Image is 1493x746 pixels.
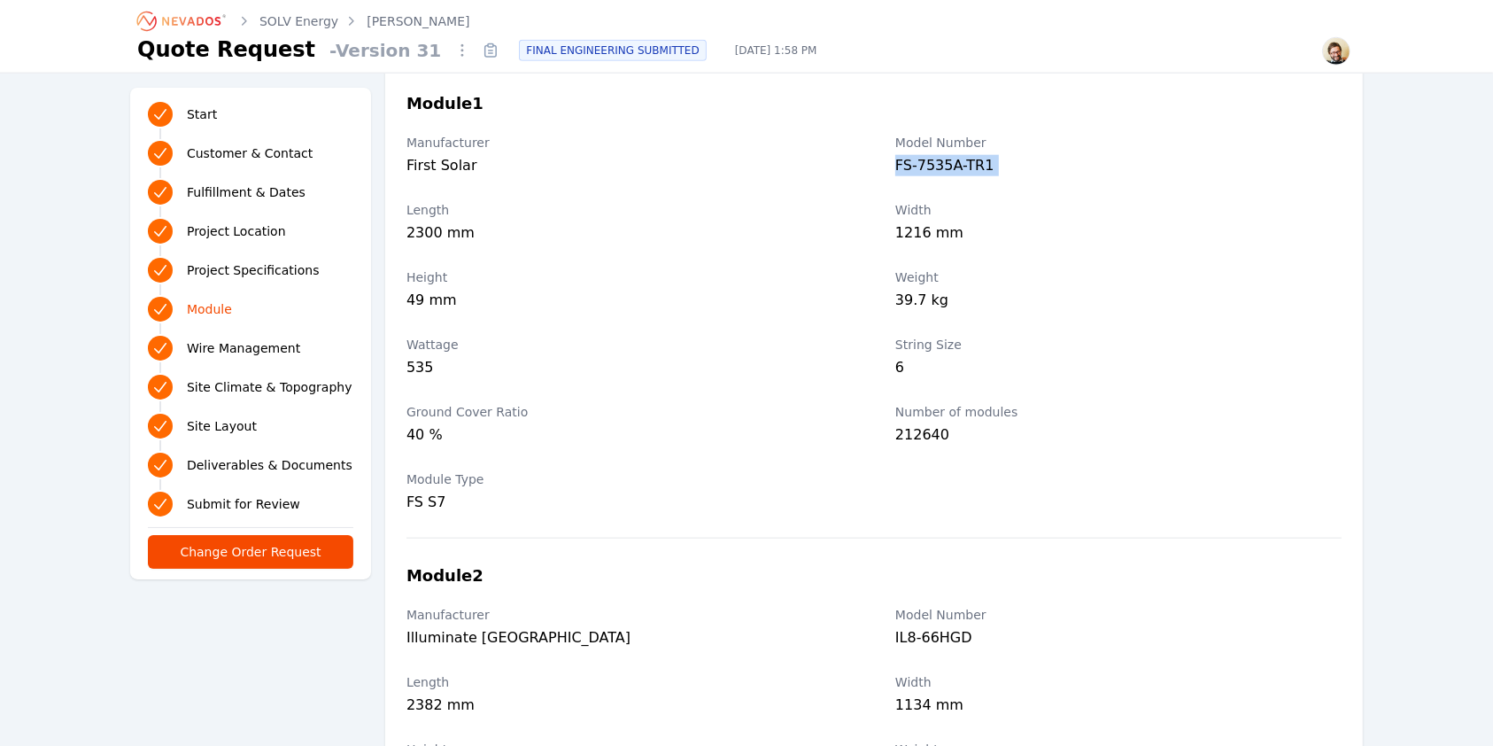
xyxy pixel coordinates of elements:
[187,222,286,240] span: Project Location
[895,403,1342,421] label: Number of modules
[406,673,853,691] label: Length
[406,492,853,513] div: FS S7
[895,357,1342,382] div: 6
[187,417,257,435] span: Site Layout
[406,134,853,152] label: Manufacturer
[895,134,1342,152] label: Model Number
[406,290,853,315] div: 49 mm
[895,290,1342,315] div: 39.7 kg
[187,183,306,201] span: Fulfillment & Dates
[1322,37,1350,66] img: jenya Meydbray
[406,268,853,286] label: Height
[406,424,853,449] div: 40 %
[187,105,217,123] span: Start
[406,470,853,488] label: Module Type
[406,563,483,588] h3: Module 2
[322,38,448,63] span: - Version 31
[895,336,1342,354] label: String Size
[519,40,706,61] div: FINAL ENGINEERING SUBMITTED
[406,155,853,180] div: First Solar
[406,91,483,116] h3: Module 1
[895,695,1342,719] div: 1134 mm
[895,673,1342,691] label: Width
[187,339,300,357] span: Wire Management
[895,155,1342,180] div: FS-7535A-TR1
[137,7,470,35] nav: Breadcrumb
[406,403,853,421] label: Ground Cover Ratio
[721,43,832,58] span: [DATE] 1:58 PM
[187,495,300,513] span: Submit for Review
[187,261,320,279] span: Project Specifications
[895,606,1342,624] label: Model Number
[406,606,853,624] label: Manufacturer
[148,535,353,569] button: Change Order Request
[406,627,853,652] div: Illuminate [GEOGRAPHIC_DATA]
[187,144,313,162] span: Customer & Contact
[895,268,1342,286] label: Weight
[259,12,338,30] a: SOLV Energy
[406,336,853,354] label: Wattage
[406,222,853,247] div: 2300 mm
[895,222,1342,247] div: 1216 mm
[137,35,315,64] h1: Quote Request
[187,378,352,396] span: Site Climate & Topography
[406,201,853,219] label: Length
[187,300,232,318] span: Module
[406,357,853,382] div: 535
[148,98,353,520] nav: Progress
[187,456,352,474] span: Deliverables & Documents
[406,695,853,719] div: 2382 mm
[895,201,1342,219] label: Width
[895,424,1342,449] div: 212640
[367,12,469,30] a: [PERSON_NAME]
[895,627,1342,652] div: IL8-66HGD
